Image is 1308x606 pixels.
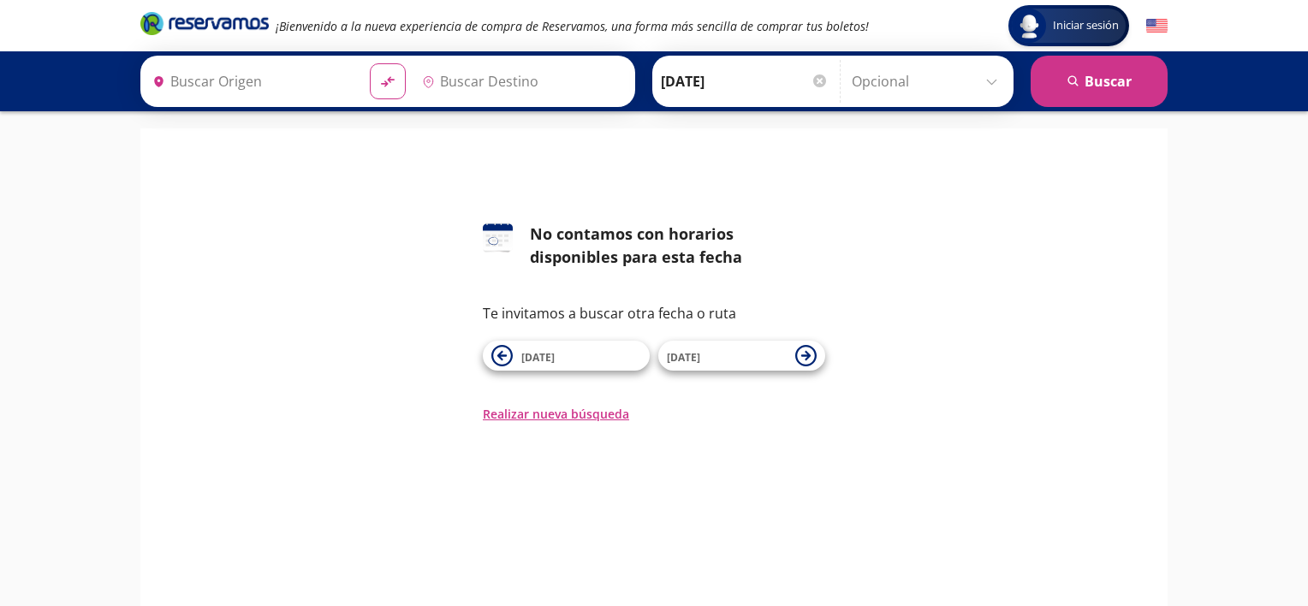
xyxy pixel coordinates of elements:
button: [DATE] [483,341,650,371]
input: Elegir Fecha [661,60,829,103]
button: English [1146,15,1168,37]
i: Brand Logo [140,10,269,36]
span: [DATE] [521,350,555,365]
em: ¡Bienvenido a la nueva experiencia de compra de Reservamos, una forma más sencilla de comprar tus... [276,18,869,34]
button: Realizar nueva búsqueda [483,405,629,423]
div: No contamos con horarios disponibles para esta fecha [530,223,825,269]
input: Opcional [852,60,1005,103]
button: [DATE] [658,341,825,371]
span: Iniciar sesión [1046,17,1126,34]
span: [DATE] [667,350,700,365]
input: Buscar Origen [146,60,356,103]
input: Buscar Destino [415,60,626,103]
a: Brand Logo [140,10,269,41]
p: Te invitamos a buscar otra fecha o ruta [483,303,825,324]
button: Buscar [1031,56,1168,107]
